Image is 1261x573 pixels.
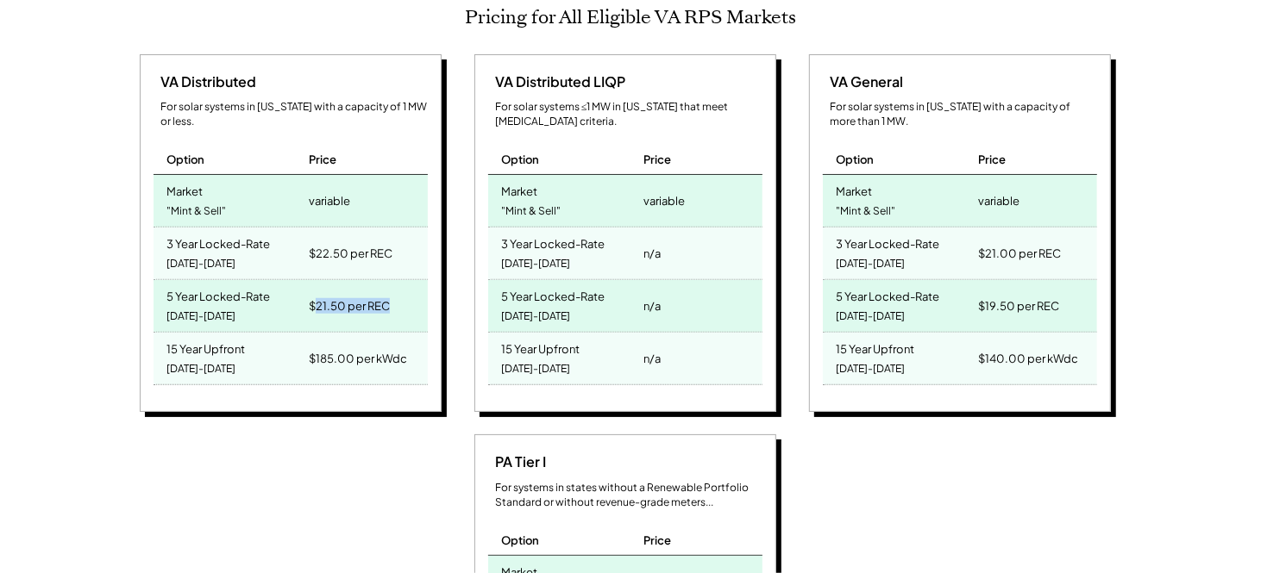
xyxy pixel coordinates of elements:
[166,152,204,167] div: Option
[501,200,561,223] div: "Mint & Sell"
[501,179,537,199] div: Market
[830,100,1097,129] div: For solar systems in [US_STATE] with a capacity of more than 1 MW.
[836,200,895,223] div: "Mint & Sell"
[309,189,350,213] div: variable
[166,337,245,357] div: 15 Year Upfront
[501,337,580,357] div: 15 Year Upfront
[978,294,1059,318] div: $19.50 per REC
[501,252,570,276] div: [DATE]-[DATE]
[978,189,1019,213] div: variable
[495,100,762,129] div: For solar systems ≤1 MW in [US_STATE] that meet [MEDICAL_DATA] criteria.
[643,533,671,548] div: Price
[823,72,903,91] div: VA General
[166,252,235,276] div: [DATE]-[DATE]
[495,481,762,510] div: For systems in states without a Renewable Portfolio Standard or without revenue-grade meters...
[836,152,874,167] div: Option
[309,346,407,371] div: $185.00 per kWdc
[166,232,270,252] div: 3 Year Locked-Rate
[166,284,270,304] div: 5 Year Locked-Rate
[166,358,235,381] div: [DATE]-[DATE]
[978,152,1006,167] div: Price
[309,294,390,318] div: $21.50 per REC
[166,305,235,328] div: [DATE]-[DATE]
[465,6,796,28] h2: Pricing for All Eligible VA RPS Markets
[643,152,671,167] div: Price
[836,252,905,276] div: [DATE]-[DATE]
[501,358,570,381] div: [DATE]-[DATE]
[501,152,539,167] div: Option
[488,72,625,91] div: VA Distributed LIQP
[501,533,539,548] div: Option
[643,189,685,213] div: variable
[309,241,392,265] div: $22.50 per REC
[166,179,203,199] div: Market
[501,284,605,304] div: 5 Year Locked-Rate
[643,241,661,265] div: n/a
[309,152,336,167] div: Price
[978,241,1061,265] div: $21.00 per REC
[154,72,256,91] div: VA Distributed
[501,305,570,328] div: [DATE]-[DATE]
[836,337,914,357] div: 15 Year Upfront
[166,200,226,223] div: "Mint & Sell"
[836,232,939,252] div: 3 Year Locked-Rate
[501,232,605,252] div: 3 Year Locked-Rate
[836,179,872,199] div: Market
[978,346,1078,371] div: $140.00 per kWdc
[836,358,905,381] div: [DATE]-[DATE]
[836,284,939,304] div: 5 Year Locked-Rate
[643,294,661,318] div: n/a
[160,100,428,129] div: For solar systems in [US_STATE] with a capacity of 1 MW or less.
[643,346,661,371] div: n/a
[488,452,546,471] div: PA Tier I
[836,305,905,328] div: [DATE]-[DATE]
